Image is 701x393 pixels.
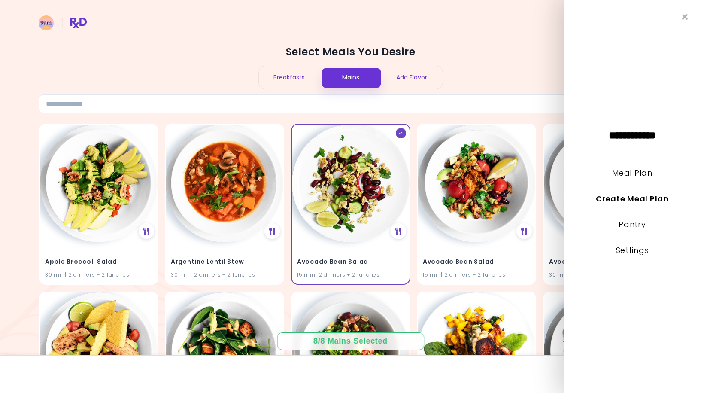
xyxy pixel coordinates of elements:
div: See Meal Plan [138,223,154,238]
a: Pantry [619,219,646,230]
div: 30 min | 2 dinners + 2 lunches [549,271,656,279]
h4: Avocado Bean Salad [423,255,530,269]
a: Settings [616,245,649,256]
div: See Meal Plan [516,223,532,238]
div: Add Flavor [381,66,443,89]
h4: Avocado Rice Carbonara [549,255,656,269]
div: 30 min | 2 dinners + 2 lunches [45,271,152,279]
div: Mains [320,66,381,89]
i: Close [682,13,688,21]
h4: Argentine Lentil Stew [171,255,278,269]
h4: Apple Broccoli Salad [45,255,152,269]
a: Meal Plan [612,168,652,178]
div: 15 min | 2 dinners + 2 lunches [423,271,530,279]
h2: Select Meals You Desire [39,45,662,59]
div: Breakfasts [259,66,320,89]
div: 30 min | 2 dinners + 2 lunches [171,271,278,279]
div: See Meal Plan [264,223,280,238]
a: Create Meal Plan [596,193,669,204]
div: See Meal Plan [390,223,406,238]
div: 15 min | 2 dinners + 2 lunches [297,271,404,279]
div: 8 / 8 Mains Selected [307,336,394,347]
h4: Avocado Bean Salad [297,255,404,269]
img: RxDiet [39,15,87,30]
